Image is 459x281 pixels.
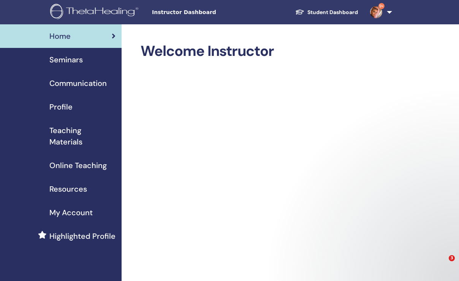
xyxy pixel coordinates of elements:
img: logo.png [50,4,141,21]
span: 3 [449,255,455,261]
h2: Welcome Instructor [141,43,397,60]
span: My Account [49,207,93,218]
a: Student Dashboard [289,5,364,19]
span: Online Teaching [49,160,107,171]
span: 9+ [378,3,385,9]
span: Highlighted Profile [49,230,116,242]
span: Communication [49,78,107,89]
span: Instructor Dashboard [152,8,266,16]
iframe: Intercom notifications message [307,207,459,260]
img: graduation-cap-white.svg [295,9,304,15]
span: Resources [49,183,87,195]
span: Profile [49,101,73,113]
iframe: Intercom live chat [433,255,451,273]
span: Seminars [49,54,83,65]
img: default.jpg [370,6,382,18]
span: Teaching Materials [49,125,116,148]
span: Home [49,30,71,42]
